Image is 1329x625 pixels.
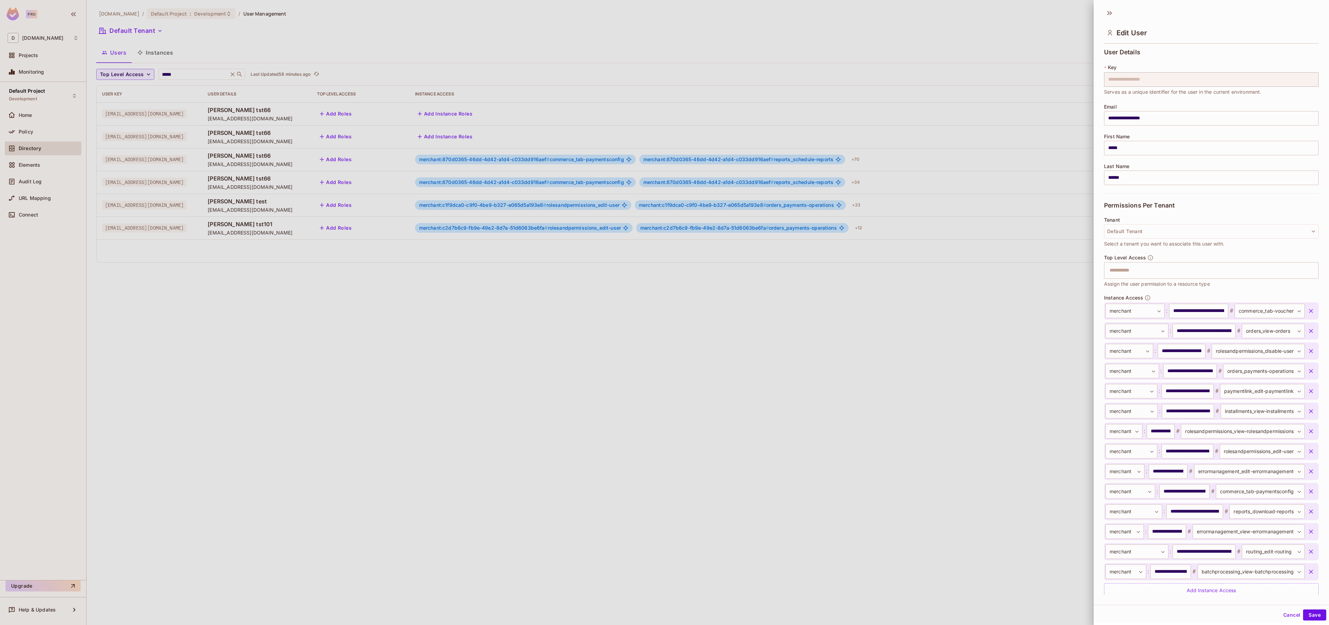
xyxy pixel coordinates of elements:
span: Select a tenant you want to associate this user with. [1104,240,1224,248]
div: orders_view-orders [1242,324,1305,338]
span: Top Level Access [1104,255,1146,260]
span: # [1213,447,1220,456]
div: merchant [1105,464,1145,479]
div: merchant [1105,364,1159,378]
div: commerce_tab-paymentsconfig [1216,484,1305,499]
div: batchprocessing_view-batchprocessing [1197,564,1305,579]
span: # [1214,407,1220,415]
div: merchant [1105,524,1144,539]
div: merchant [1105,504,1162,519]
div: merchant [1105,484,1155,499]
button: Open [1315,269,1316,271]
div: merchant [1105,564,1146,579]
div: Add Instance Access [1104,583,1319,598]
span: # [1236,327,1242,335]
span: : [1153,347,1157,355]
div: errormanagement_edit-errormanagement [1194,464,1305,479]
div: merchant [1105,304,1165,318]
span: : [1157,387,1161,395]
div: routing_edit-routing [1242,544,1305,559]
span: First Name [1104,134,1130,139]
span: Key [1108,65,1116,70]
span: # [1214,387,1220,395]
div: merchant [1105,424,1142,439]
span: # [1210,487,1216,496]
span: # [1205,347,1212,355]
div: installments_view-installments [1221,404,1305,419]
div: merchant [1105,444,1157,459]
span: : [1159,367,1163,375]
div: merchant [1105,544,1168,559]
button: Save [1303,609,1326,621]
span: : [1162,507,1166,516]
span: # [1223,507,1229,516]
div: commerce_tab-voucher [1235,304,1305,318]
span: User Details [1104,49,1140,56]
div: reports_download-reports [1229,504,1305,519]
span: Last Name [1104,164,1129,169]
span: Permissions Per Tenant [1104,202,1175,209]
span: : [1155,487,1159,496]
span: : [1144,527,1148,536]
div: merchant [1105,384,1157,398]
span: # [1217,367,1223,375]
span: : [1146,568,1150,576]
div: rolesandpermissions_disable-user [1212,344,1305,358]
span: : [1158,407,1162,415]
div: merchant [1105,404,1158,419]
div: merchant [1105,324,1168,338]
span: : [1142,427,1147,435]
span: Email [1104,104,1117,110]
span: Edit User [1116,29,1147,37]
div: merchant [1105,344,1153,358]
span: # [1187,467,1194,476]
button: Cancel [1281,609,1303,621]
span: : [1165,307,1169,315]
div: orders_payments-operations [1223,364,1305,378]
span: # [1175,427,1181,435]
span: : [1168,327,1173,335]
button: Default Tenant [1104,224,1319,239]
span: : [1145,467,1149,476]
span: # [1186,527,1192,536]
span: Assign the user permission to a resource type [1104,280,1210,288]
span: : [1168,548,1173,556]
span: # [1236,548,1242,556]
div: rolesandpermissions_edit-user [1220,444,1305,459]
div: rolesandpermissions_view-rolesandpermissions [1181,424,1305,439]
span: Tenant [1104,217,1120,223]
span: Serves as a unique identifier for the user in the current environment. [1104,88,1262,96]
span: # [1191,568,1197,576]
div: errormanagement_view-errormanagement [1193,524,1305,539]
span: Instance Access [1104,295,1143,301]
span: # [1228,307,1235,315]
span: : [1157,447,1161,456]
div: paymentlink_edit-paymentlink [1220,384,1305,398]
